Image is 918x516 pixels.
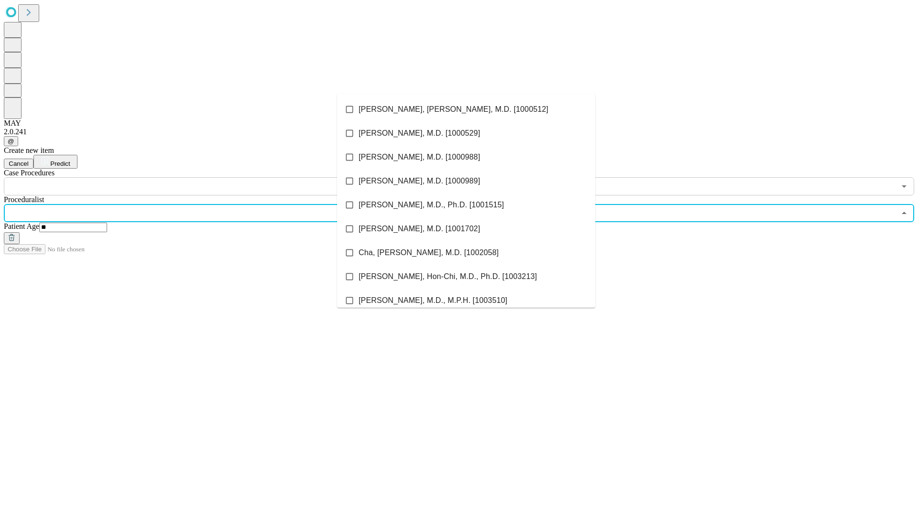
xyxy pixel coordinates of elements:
[50,160,70,167] span: Predict
[359,199,504,211] span: [PERSON_NAME], M.D., Ph.D. [1001515]
[897,180,911,193] button: Open
[4,119,914,128] div: MAY
[359,151,480,163] span: [PERSON_NAME], M.D. [1000988]
[897,206,911,220] button: Close
[4,195,44,204] span: Proceduralist
[4,128,914,136] div: 2.0.241
[4,222,39,230] span: Patient Age
[359,128,480,139] span: [PERSON_NAME], M.D. [1000529]
[9,160,29,167] span: Cancel
[33,155,77,169] button: Predict
[4,159,33,169] button: Cancel
[359,223,480,235] span: [PERSON_NAME], M.D. [1001702]
[359,247,499,258] span: Cha, [PERSON_NAME], M.D. [1002058]
[359,175,480,187] span: [PERSON_NAME], M.D. [1000989]
[359,104,548,115] span: [PERSON_NAME], [PERSON_NAME], M.D. [1000512]
[4,169,55,177] span: Scheduled Procedure
[8,138,14,145] span: @
[359,271,537,282] span: [PERSON_NAME], Hon-Chi, M.D., Ph.D. [1003213]
[4,136,18,146] button: @
[359,295,507,306] span: [PERSON_NAME], M.D., M.P.H. [1003510]
[4,146,54,154] span: Create new item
